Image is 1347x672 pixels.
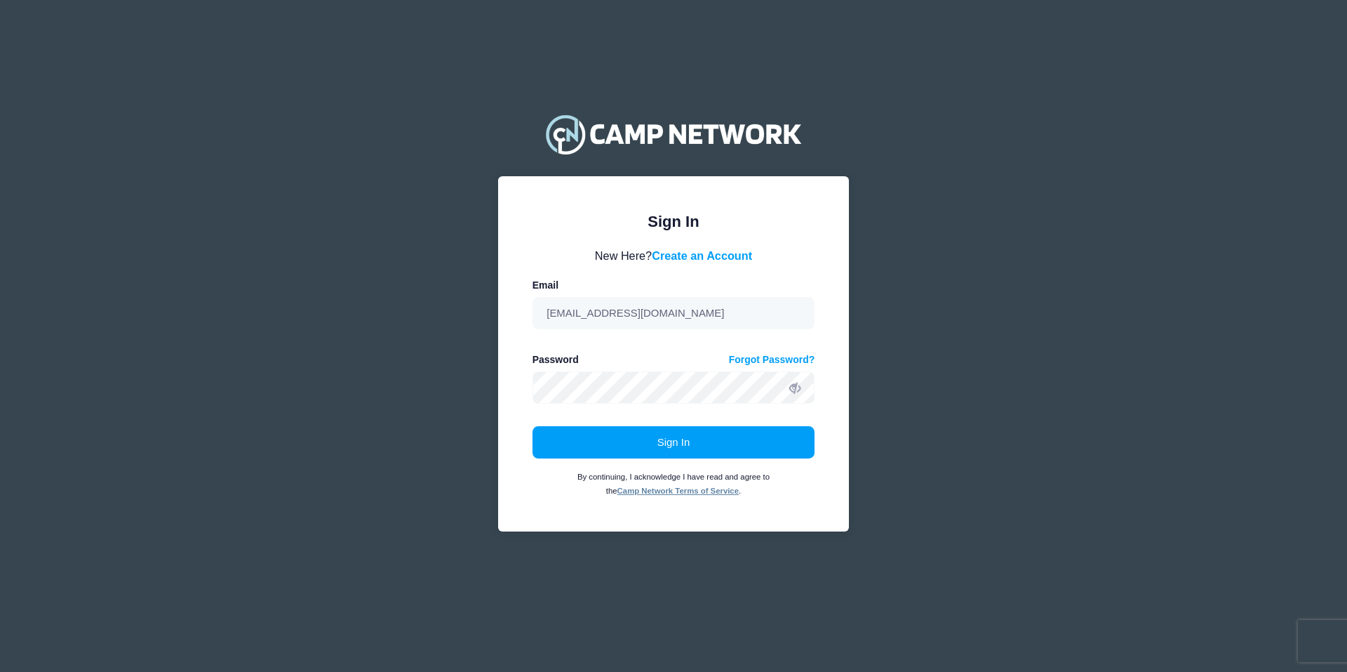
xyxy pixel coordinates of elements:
div: Sign In [532,210,815,233]
label: Email [532,278,558,293]
a: Forgot Password? [729,353,815,367]
small: By continuing, I acknowledge I have read and agree to the . [577,473,770,495]
img: Camp Network [540,106,807,162]
button: Sign In [532,426,815,459]
a: Camp Network Terms of Service [617,487,739,495]
a: Create an Account [652,249,752,262]
label: Password [532,353,579,367]
div: New Here? [532,247,815,264]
